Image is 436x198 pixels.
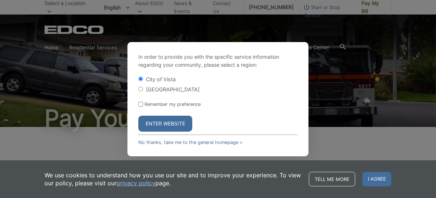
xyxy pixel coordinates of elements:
label: [GEOGRAPHIC_DATA] [146,86,200,92]
a: No thanks, take me to the general homepage > [138,140,243,145]
button: Enter Website [138,116,192,132]
label: City of Vista [146,76,176,82]
span: I agree [362,172,391,186]
a: privacy policy [117,179,155,187]
label: Remember my preference [144,102,201,107]
p: We use cookies to understand how you use our site and to improve your experience. To view our pol... [45,171,302,187]
p: In order to provide you with the specific service information regarding your community, please se... [138,53,298,69]
a: Tell me more [309,172,355,186]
